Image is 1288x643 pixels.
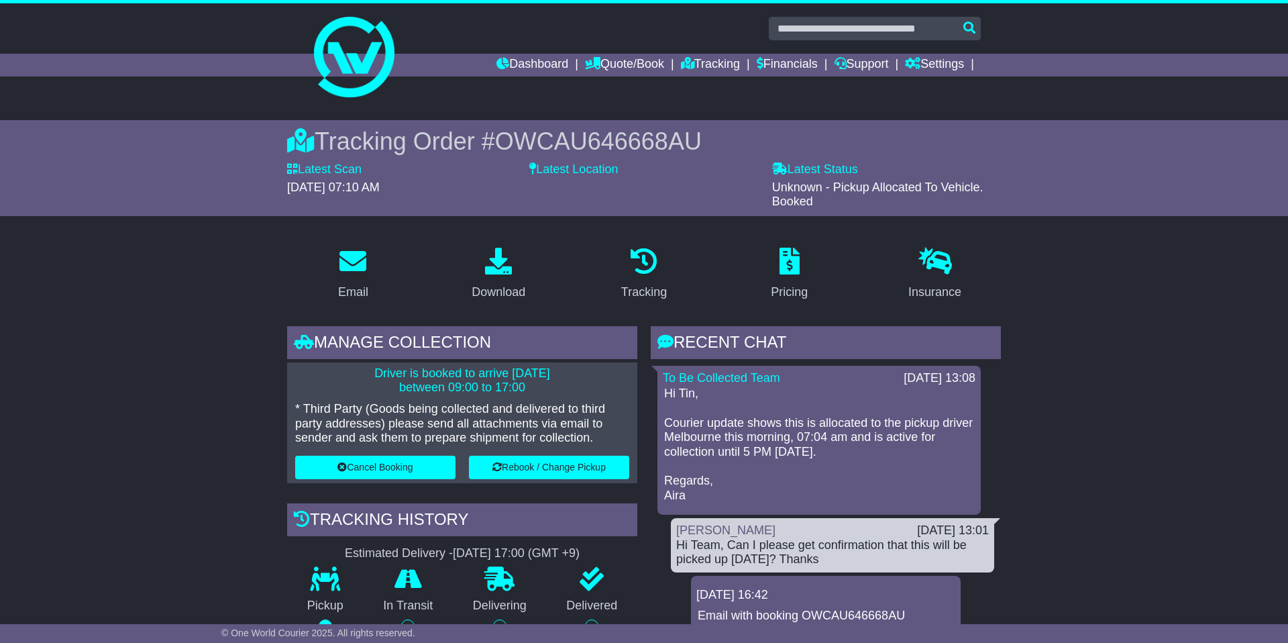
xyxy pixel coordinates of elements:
a: Tracking [612,243,676,306]
a: Settings [905,54,964,77]
a: Download [463,243,534,306]
a: Quote/Book [585,54,664,77]
div: Insurance [908,283,961,301]
div: Hi Team, Can I please get confirmation that this will be picked up [DATE]? Thanks [676,538,989,567]
span: Unknown - Pickup Allocated To Vehicle. Booked [772,181,983,209]
p: In Transit [364,599,453,613]
a: Financials [757,54,818,77]
button: Rebook / Change Pickup [469,456,629,479]
p: Delivered [547,599,638,613]
a: Insurance [900,243,970,306]
a: Support [835,54,889,77]
div: Manage collection [287,326,637,362]
div: Tracking [621,283,667,301]
label: Latest Location [529,162,618,177]
a: [PERSON_NAME] [676,524,775,537]
div: Email [338,283,368,301]
p: Pickup [287,599,364,613]
div: [DATE] 17:00 (GMT +9) [453,546,580,561]
div: RECENT CHAT [651,326,1001,362]
label: Latest Scan [287,162,362,177]
span: © One World Courier 2025. All rights reserved. [221,628,415,638]
div: Estimated Delivery - [287,546,637,561]
a: Tracking [681,54,740,77]
span: [DATE] 07:10 AM [287,181,380,194]
a: Email [329,243,377,306]
p: Driver is booked to arrive [DATE] between 09:00 to 17:00 [295,366,629,395]
div: Download [472,283,525,301]
div: Tracking Order # [287,127,1001,156]
a: Pricing [762,243,816,306]
div: [DATE] 16:42 [696,588,955,603]
div: [DATE] 13:08 [904,371,975,386]
div: Tracking history [287,503,637,540]
label: Latest Status [772,162,858,177]
a: Dashboard [496,54,568,77]
p: Delivering [453,599,547,613]
span: OWCAU646668AU [495,128,702,155]
div: Pricing [771,283,808,301]
button: Cancel Booking [295,456,455,479]
p: Hi Tin, Courier update shows this is allocated to the pickup driver Melbourne this morning, 07:04... [664,387,974,503]
div: [DATE] 13:01 [917,524,989,538]
p: * Third Party (Goods being collected and delivered to third party addresses) please send all atta... [295,402,629,446]
a: To Be Collected Team [663,371,780,385]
